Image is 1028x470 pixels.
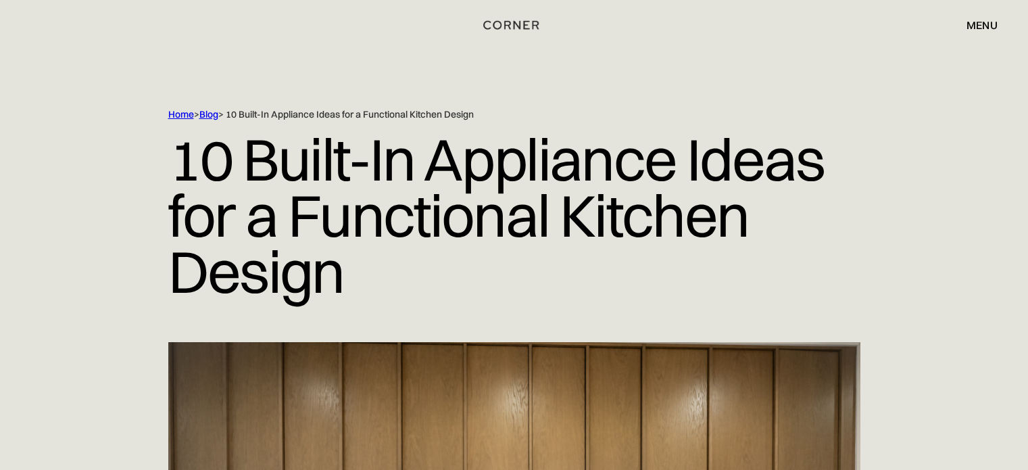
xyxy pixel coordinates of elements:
a: home [479,16,549,34]
div: menu [966,20,998,30]
a: Home [168,108,194,120]
h1: 10 Built-In Appliance Ideas for a Functional Kitchen Design [168,121,860,310]
a: Blog [199,108,218,120]
div: menu [953,14,998,37]
div: > > 10 Built-In Appliance Ideas for a Functional Kitchen Design [168,108,804,121]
